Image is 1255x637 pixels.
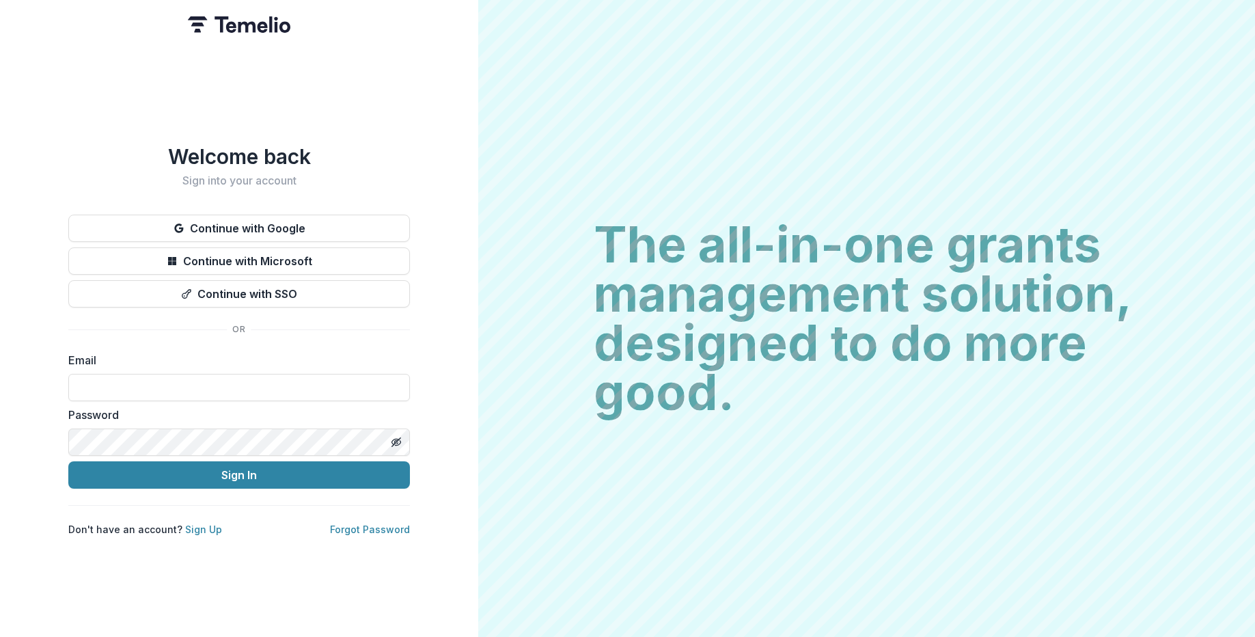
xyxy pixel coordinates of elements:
[68,247,410,275] button: Continue with Microsoft
[68,407,402,423] label: Password
[68,144,410,169] h1: Welcome back
[188,16,290,33] img: Temelio
[68,280,410,308] button: Continue with SSO
[185,524,222,535] a: Sign Up
[68,215,410,242] button: Continue with Google
[68,352,402,368] label: Email
[68,522,222,537] p: Don't have an account?
[330,524,410,535] a: Forgot Password
[68,174,410,187] h2: Sign into your account
[385,431,407,453] button: Toggle password visibility
[68,461,410,489] button: Sign In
